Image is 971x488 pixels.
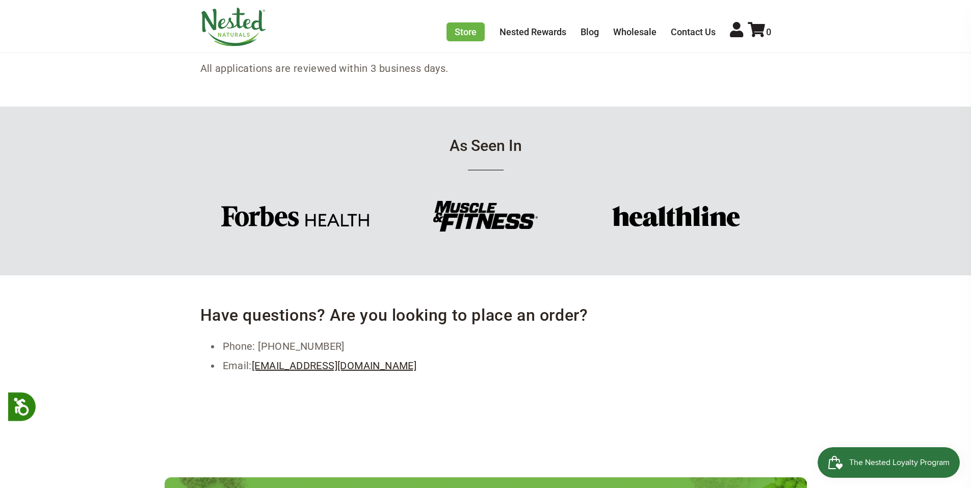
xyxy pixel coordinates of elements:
[612,206,740,226] img: Healthline
[613,27,657,37] a: Wholesale
[200,137,771,171] h4: As Seen In
[818,447,961,478] iframe: Button to open loyalty program pop-up
[447,22,485,41] a: Store
[581,27,599,37] a: Blog
[766,27,771,37] span: 0
[748,27,771,37] a: 0
[221,206,369,226] img: Forbes Health
[500,27,566,37] a: Nested Rewards
[252,359,416,372] a: [EMAIL_ADDRESS][DOMAIN_NAME]
[221,337,771,356] li: Phone: [PHONE_NUMBER]
[200,296,771,326] h3: Have questions? Are you looking to place an order?
[200,8,267,46] img: Nested Naturals
[433,201,538,232] img: MF.png
[671,27,716,37] a: Contact Us
[200,61,771,76] p: All applications are reviewed within 3 business days.
[221,356,771,375] li: Email:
